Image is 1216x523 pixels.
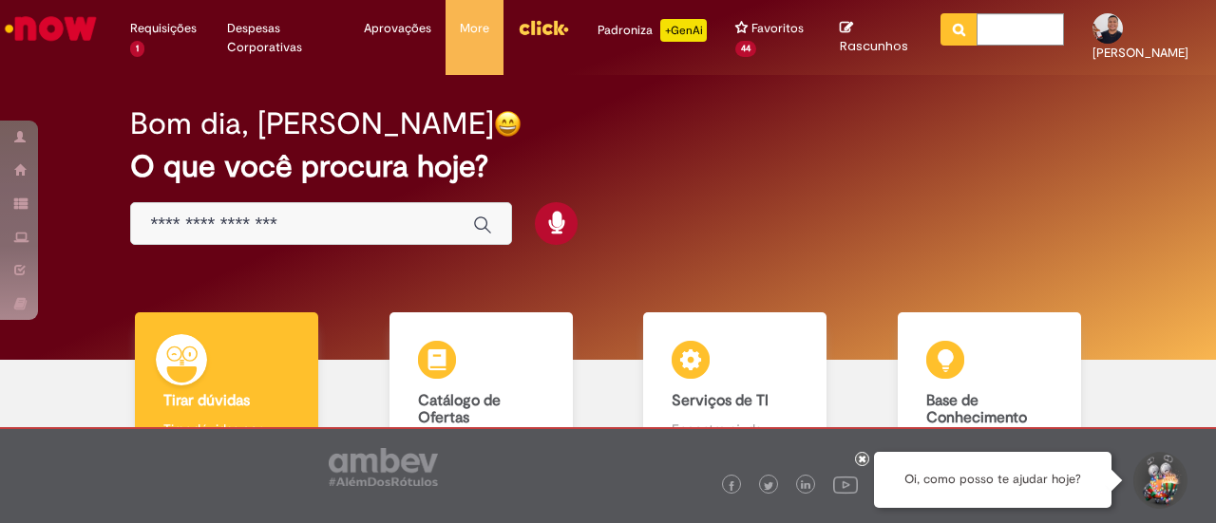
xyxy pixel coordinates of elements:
[494,110,522,138] img: happy-face.png
[364,19,431,38] span: Aprovações
[130,19,197,38] span: Requisições
[130,150,1085,183] h2: O que você procura hoje?
[764,481,773,491] img: logo_footer_twitter.png
[1130,452,1187,509] button: Iniciar Conversa de Suporte
[940,13,978,46] button: Pesquisar
[100,312,354,476] a: Tirar dúvidas Tirar dúvidas com Lupi Assist e Gen Ai
[727,481,736,491] img: logo_footer_facebook.png
[735,41,756,57] span: 44
[833,472,858,496] img: logo_footer_youtube.png
[418,391,501,427] b: Catálogo de Ofertas
[460,19,489,38] span: More
[801,480,810,492] img: logo_footer_linkedin.png
[672,391,769,410] b: Serviços de TI
[163,391,250,410] b: Tirar dúvidas
[130,107,494,140] h2: Bom dia, [PERSON_NAME]
[926,391,1027,427] b: Base de Conhecimento
[1092,45,1188,61] span: [PERSON_NAME]
[130,41,144,57] span: 1
[227,19,336,57] span: Despesas Corporativas
[598,19,707,42] div: Padroniza
[518,13,569,42] img: click_logo_yellow_360x200.png
[163,420,290,458] p: Tirar dúvidas com Lupi Assist e Gen Ai
[874,452,1111,508] div: Oi, como posso te ajudar hoje?
[329,448,438,486] img: logo_footer_ambev_rotulo_gray.png
[608,312,863,476] a: Serviços de TI Encontre ajuda
[751,19,804,38] span: Favoritos
[863,312,1117,476] a: Base de Conhecimento Consulte e aprenda
[840,20,912,55] a: Rascunhos
[354,312,609,476] a: Catálogo de Ofertas Abra uma solicitação
[840,37,908,55] span: Rascunhos
[672,420,798,439] p: Encontre ajuda
[660,19,707,42] p: +GenAi
[2,9,100,47] img: ServiceNow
